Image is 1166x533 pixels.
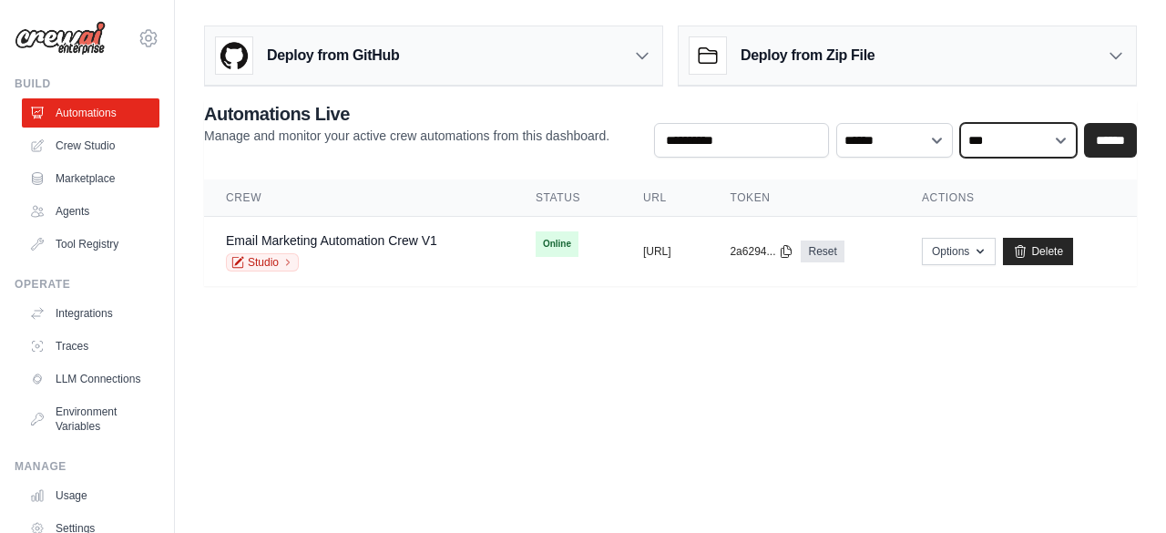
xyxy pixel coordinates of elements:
th: Token [708,179,900,217]
h3: Deploy from Zip File [741,45,874,67]
a: Tool Registry [22,230,159,259]
a: Delete [1003,238,1073,265]
div: Manage [15,459,159,474]
a: Agents [22,197,159,226]
th: Actions [900,179,1137,217]
h2: Automations Live [204,101,609,127]
button: 2a6294... [730,244,793,259]
th: URL [621,179,709,217]
a: Marketplace [22,164,159,193]
h3: Deploy from GitHub [267,45,399,67]
a: Usage [22,481,159,510]
a: Reset [801,241,844,262]
a: Studio [226,253,299,272]
th: Status [514,179,621,217]
img: Logo [15,21,106,56]
a: LLM Connections [22,364,159,394]
p: Manage and monitor your active crew automations from this dashboard. [204,127,609,145]
iframe: Chat Widget [1075,446,1166,533]
span: Online [536,231,578,257]
div: Build [15,77,159,91]
th: Crew [204,179,514,217]
a: Traces [22,332,159,361]
a: Automations [22,98,159,128]
div: Operate [15,277,159,292]
img: GitHub Logo [216,37,252,74]
a: Email Marketing Automation Crew V1 [226,233,437,248]
a: Integrations [22,299,159,328]
button: Options [922,238,996,265]
a: Crew Studio [22,131,159,160]
a: Environment Variables [22,397,159,441]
